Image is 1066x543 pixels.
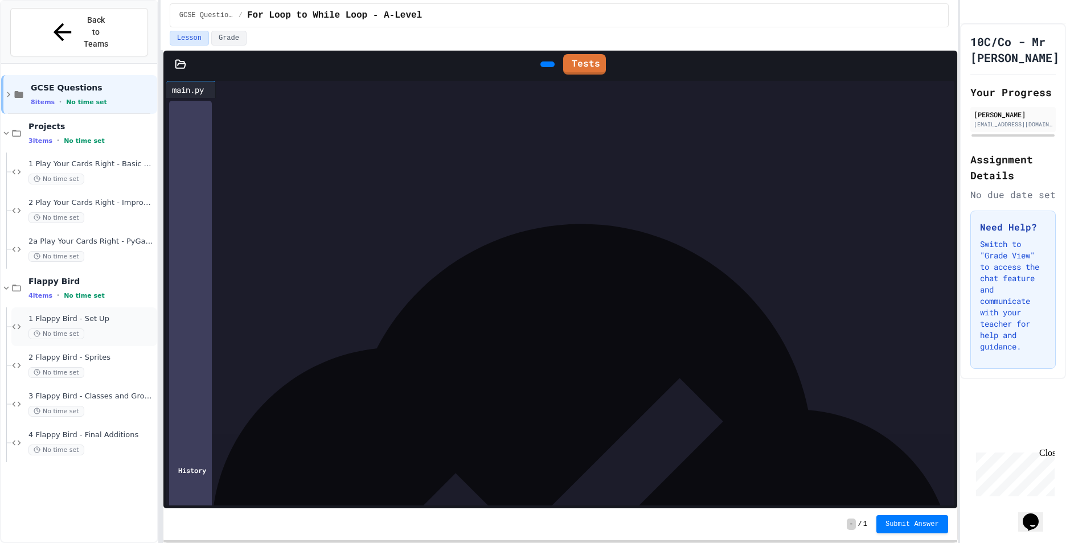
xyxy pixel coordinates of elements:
h2: Assignment Details [970,151,1056,183]
span: Flappy Bird [28,276,155,286]
span: - [847,519,855,530]
div: No due date set [970,188,1056,201]
span: 3 items [28,137,52,145]
span: No time set [28,406,84,417]
span: • [57,136,59,145]
span: • [57,291,59,300]
span: No time set [28,367,84,378]
span: GCSE Questions [179,11,234,20]
span: Back to Teams [83,14,109,50]
div: main.py [166,81,216,98]
div: Chat with us now!Close [5,5,79,72]
span: 1 Flappy Bird - Set Up [28,314,155,324]
span: No time set [28,328,84,339]
span: GCSE Questions [31,83,155,93]
span: 4 items [28,292,52,299]
span: Projects [28,121,155,131]
span: No time set [64,137,105,145]
span: 1 [863,520,867,529]
span: No time set [28,212,84,223]
button: Lesson [170,31,209,46]
span: No time set [28,174,84,184]
iframe: chat widget [971,448,1055,496]
span: / [239,11,243,20]
div: [EMAIL_ADDRESS][DOMAIN_NAME] [974,120,1052,129]
span: / [858,520,862,529]
span: No time set [64,292,105,299]
a: Tests [563,54,606,75]
span: For Loop to While Loop - A-Level [247,9,422,22]
iframe: chat widget [1018,497,1055,532]
span: 4 Flappy Bird - Final Additions [28,430,155,440]
span: Submit Answer [885,520,939,529]
h1: 10C/Co - Mr [PERSON_NAME] [970,34,1059,65]
span: 3 Flappy Bird - Classes and Groups [28,392,155,401]
div: main.py [166,84,210,96]
button: Back to Teams [10,8,148,56]
h3: Need Help? [980,220,1046,234]
span: No time set [28,251,84,262]
button: Grade [211,31,247,46]
h2: Your Progress [970,84,1056,100]
button: Submit Answer [876,515,948,533]
span: 1 Play Your Cards Right - Basic Version [28,159,155,169]
span: 2 Play Your Cards Right - Improved [28,198,155,208]
span: 2a Play Your Cards Right - PyGame [28,237,155,246]
span: No time set [28,445,84,455]
span: No time set [66,98,107,106]
p: Switch to "Grade View" to access the chat feature and communicate with your teacher for help and ... [980,238,1046,352]
div: [PERSON_NAME] [974,109,1052,120]
span: 2 Flappy Bird - Sprites [28,353,155,363]
span: 8 items [31,98,55,106]
span: • [59,97,61,106]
